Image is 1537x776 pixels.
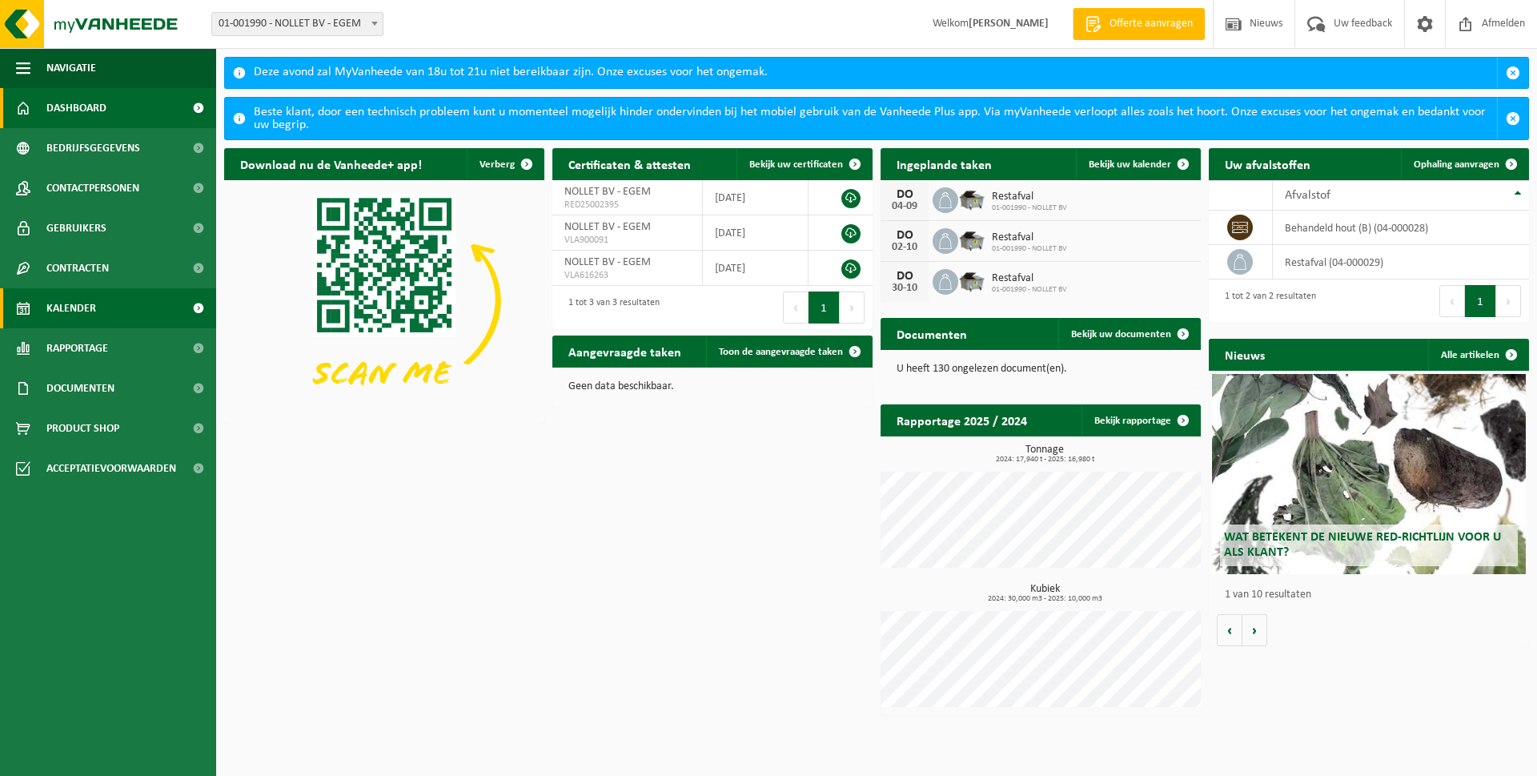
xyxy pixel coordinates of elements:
[1209,148,1326,179] h2: Uw afvalstoffen
[46,368,114,408] span: Documenten
[1209,339,1281,370] h2: Nieuws
[889,444,1201,464] h3: Tonnage
[46,208,106,248] span: Gebruikers
[467,148,543,180] button: Verberg
[840,292,865,324] button: Next
[46,288,96,328] span: Kalender
[809,292,840,324] button: 1
[881,148,1008,179] h2: Ingeplande taken
[958,267,985,294] img: WB-5000-GAL-GY-01
[1073,8,1205,40] a: Offerte aanvragen
[1217,614,1242,646] button: Vorige
[958,226,985,253] img: WB-5000-GAL-GY-01
[224,180,544,420] img: Download de VHEPlus App
[46,328,108,368] span: Rapportage
[1212,374,1526,574] a: Wat betekent de nieuwe RED-richtlijn voor u als klant?
[992,285,1067,295] span: 01-001990 - NOLLET BV
[992,203,1067,213] span: 01-001990 - NOLLET BV
[564,186,651,198] span: NOLLET BV - EGEM
[1465,285,1496,317] button: 1
[254,98,1497,139] div: Beste klant, door een technisch probleem kunt u momenteel mogelijk hinder ondervinden bij het mob...
[1428,339,1527,371] a: Alle artikelen
[897,364,1185,375] p: U heeft 130 ongelezen document(en).
[1076,148,1199,180] a: Bekijk uw kalender
[1242,614,1267,646] button: Volgende
[736,148,871,180] a: Bekijk uw certificaten
[881,404,1043,436] h2: Rapportage 2025 / 2024
[564,199,690,211] span: RED25002395
[212,13,383,35] span: 01-001990 - NOLLET BV - EGEM
[564,269,690,282] span: VLA616263
[889,456,1201,464] span: 2024: 17,940 t - 2025: 16,980 t
[46,168,139,208] span: Contactpersonen
[1217,283,1316,319] div: 1 tot 2 van 2 resultaten
[889,584,1201,603] h3: Kubiek
[1089,159,1171,170] span: Bekijk uw kalender
[881,318,983,349] h2: Documenten
[969,18,1049,30] strong: [PERSON_NAME]
[254,58,1497,88] div: Deze avond zal MyVanheede van 18u tot 21u niet bereikbaar zijn. Onze excuses voor het ongemak.
[46,128,140,168] span: Bedrijfsgegevens
[480,159,515,170] span: Verberg
[564,256,651,268] span: NOLLET BV - EGEM
[1439,285,1465,317] button: Previous
[46,248,109,288] span: Contracten
[1058,318,1199,350] a: Bekijk uw documenten
[568,381,857,392] p: Geen data beschikbaar.
[703,180,808,215] td: [DATE]
[1414,159,1499,170] span: Ophaling aanvragen
[889,201,921,212] div: 04-09
[703,215,808,251] td: [DATE]
[889,229,921,242] div: DO
[703,251,808,286] td: [DATE]
[992,244,1067,254] span: 01-001990 - NOLLET BV
[706,336,871,368] a: Toon de aangevraagde taken
[889,283,921,294] div: 30-10
[564,221,651,233] span: NOLLET BV - EGEM
[992,231,1067,244] span: Restafval
[552,148,707,179] h2: Certificaten & attesten
[1225,589,1521,601] p: 1 van 10 resultaten
[719,347,843,357] span: Toon de aangevraagde taken
[1071,329,1171,340] span: Bekijk uw documenten
[889,242,921,253] div: 02-10
[1224,531,1501,559] span: Wat betekent de nieuwe RED-richtlijn voor u als klant?
[560,290,660,325] div: 1 tot 3 van 3 resultaten
[992,272,1067,285] span: Restafval
[749,159,843,170] span: Bekijk uw certificaten
[1273,245,1529,279] td: restafval (04-000029)
[564,234,690,247] span: VLA900091
[552,336,697,367] h2: Aangevraagde taken
[1285,189,1330,202] span: Afvalstof
[46,88,106,128] span: Dashboard
[1496,285,1521,317] button: Next
[46,408,119,448] span: Product Shop
[889,595,1201,603] span: 2024: 30,000 m3 - 2025: 10,000 m3
[992,191,1067,203] span: Restafval
[1273,211,1529,245] td: behandeld hout (B) (04-000028)
[224,148,438,179] h2: Download nu de Vanheede+ app!
[889,188,921,201] div: DO
[211,12,383,36] span: 01-001990 - NOLLET BV - EGEM
[1106,16,1197,32] span: Offerte aanvragen
[1082,404,1199,436] a: Bekijk rapportage
[958,185,985,212] img: WB-5000-GAL-GY-01
[46,448,176,489] span: Acceptatievoorwaarden
[46,48,96,88] span: Navigatie
[783,292,809,324] button: Previous
[889,270,921,283] div: DO
[1401,148,1527,180] a: Ophaling aanvragen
